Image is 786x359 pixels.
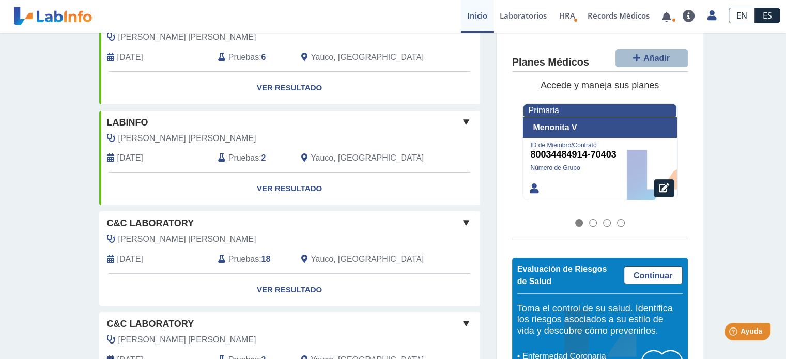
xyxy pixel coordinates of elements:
span: Pruebas [228,152,259,164]
span: Velez Ramirez, Gisela [118,31,256,43]
h5: Toma el control de su salud. Identifica los riesgos asociados a su estilo de vida y descubre cómo... [517,303,683,337]
span: Añadir [643,54,670,63]
span: HRA [559,10,575,21]
a: Continuar [624,266,683,284]
a: EN [729,8,755,23]
span: 2020-10-23 [117,152,143,164]
button: Añadir [615,49,688,67]
span: Continuar [634,271,673,280]
span: Velez Ramirez, Gisela [118,334,256,346]
span: Ortiz Nieves, Andres [118,132,256,145]
div: : [210,51,294,64]
span: Velez Ramirez, Gisela [118,233,256,245]
a: ES [755,8,780,23]
b: 2 [261,153,266,162]
iframe: Help widget launcher [694,319,775,348]
div: : [210,253,294,266]
span: Pruebas [228,51,259,64]
span: Yauco, PR [311,152,424,164]
span: C&C Laboratory [107,216,194,230]
span: Primaria [529,106,559,115]
span: C&C Laboratory [107,317,194,331]
a: Ver Resultado [99,173,480,205]
b: 18 [261,255,271,263]
span: labinfo [107,116,148,130]
a: Ver Resultado [99,72,480,104]
span: 2025-10-04 [117,253,143,266]
span: Yauco, PR [311,51,424,64]
span: Evaluación de Riesgos de Salud [517,264,607,286]
span: Yauco, PR [311,253,424,266]
a: Ver Resultado [99,274,480,306]
h4: Planes Médicos [512,56,589,69]
span: 2024-10-07 [117,51,143,64]
span: Accede y maneja sus planes [541,80,659,90]
span: Pruebas [228,253,259,266]
b: 6 [261,53,266,61]
div: : [210,152,294,164]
